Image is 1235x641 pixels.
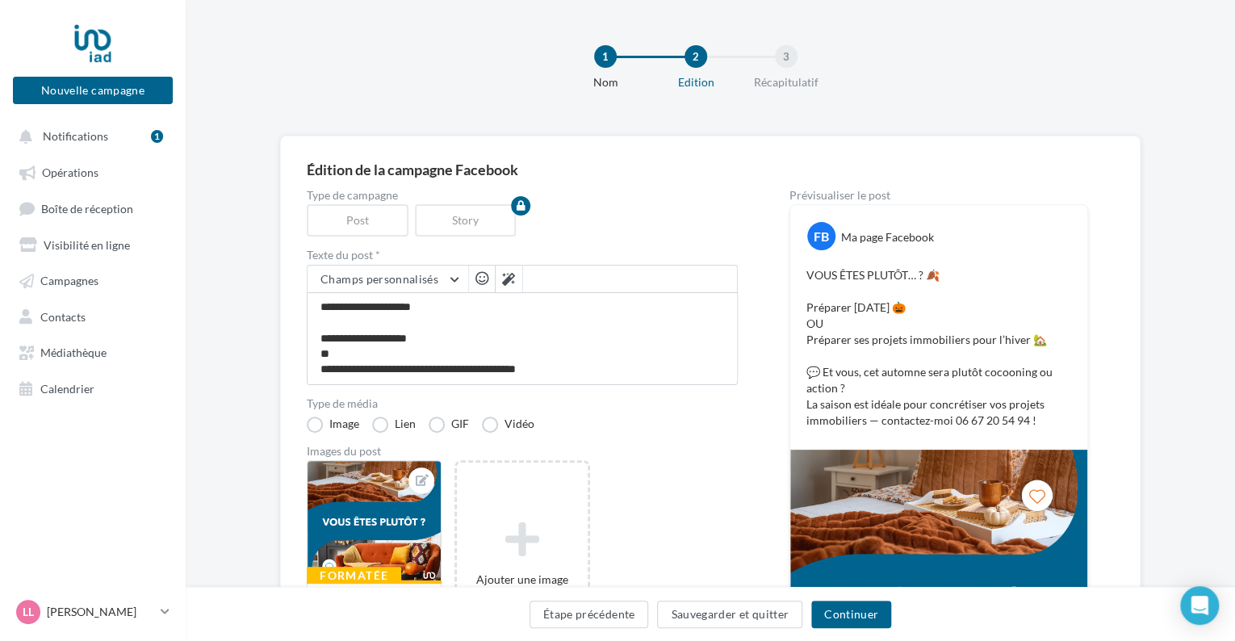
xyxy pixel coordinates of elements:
span: Calendrier [40,381,94,395]
a: Calendrier [10,373,176,402]
label: Type de campagne [307,190,738,201]
p: [PERSON_NAME] [47,604,154,620]
div: Prévisualiser le post [789,190,1088,201]
div: 3 [775,45,798,68]
div: Nom [554,74,657,90]
div: Formatée [307,567,401,584]
a: Opérations [10,157,176,186]
span: Médiathèque [40,346,107,359]
span: Boîte de réception [41,201,133,215]
div: 1 [151,130,163,143]
button: Étape précédente [530,601,649,628]
label: Type de média [307,398,738,409]
div: 1 [594,45,617,68]
button: Champs personnalisés [308,266,468,293]
span: LL [23,604,34,620]
a: Boîte de réception [10,193,176,223]
label: Lien [372,417,416,433]
a: Médiathèque [10,337,176,366]
button: Nouvelle campagne [13,77,173,104]
div: Édition de la campagne Facebook [307,162,1114,177]
label: Vidéo [482,417,534,433]
div: 2 [684,45,707,68]
button: Notifications 1 [10,121,170,150]
div: Récapitulatif [735,74,838,90]
a: Visibilité en ligne [10,229,176,258]
label: Image [307,417,359,433]
button: Sauvegarder et quitter [657,601,802,628]
div: Edition [644,74,747,90]
div: Open Intercom Messenger [1180,586,1219,625]
span: Visibilité en ligne [44,237,130,251]
p: VOUS ÊTES PLUTÔT… ? 🍂 Préparer [DATE] 🎃 OU Préparer ses projets immobiliers pour l’hiver 🏡 💬 Et v... [806,267,1071,429]
div: Images du post [307,446,738,457]
button: Continuer [811,601,891,628]
a: Contacts [10,301,176,330]
div: Ma page Facebook [841,229,934,245]
a: LL [PERSON_NAME] [13,597,173,627]
span: Notifications [43,129,108,143]
label: Texte du post * [307,249,738,261]
a: Campagnes [10,265,176,294]
label: GIF [429,417,469,433]
span: Champs personnalisés [320,272,438,286]
div: FB [807,222,835,250]
span: Contacts [40,309,86,323]
span: Opérations [42,165,98,179]
span: Campagnes [40,274,98,287]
